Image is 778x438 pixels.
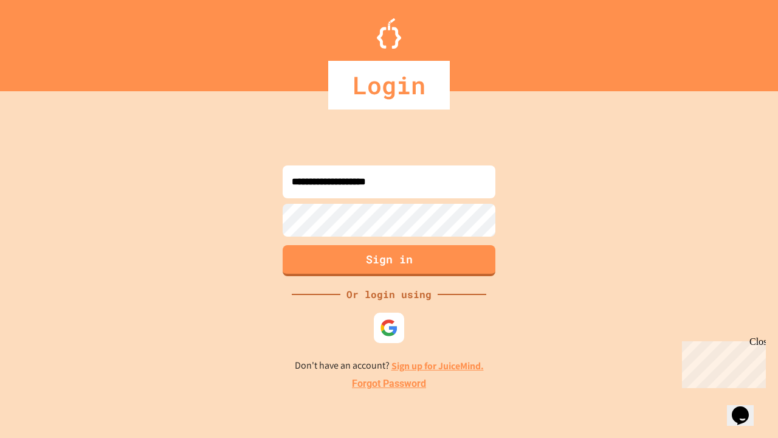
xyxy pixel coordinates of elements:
a: Forgot Password [352,377,426,391]
p: Don't have an account? [295,358,484,374]
button: Sign in [283,245,495,276]
img: google-icon.svg [380,319,398,337]
iframe: chat widget [677,336,766,388]
a: Sign up for JuiceMind. [391,360,484,372]
img: Logo.svg [377,18,401,49]
iframe: chat widget [727,389,766,426]
div: Login [328,61,450,109]
div: Or login using [340,287,438,302]
div: Chat with us now!Close [5,5,84,77]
